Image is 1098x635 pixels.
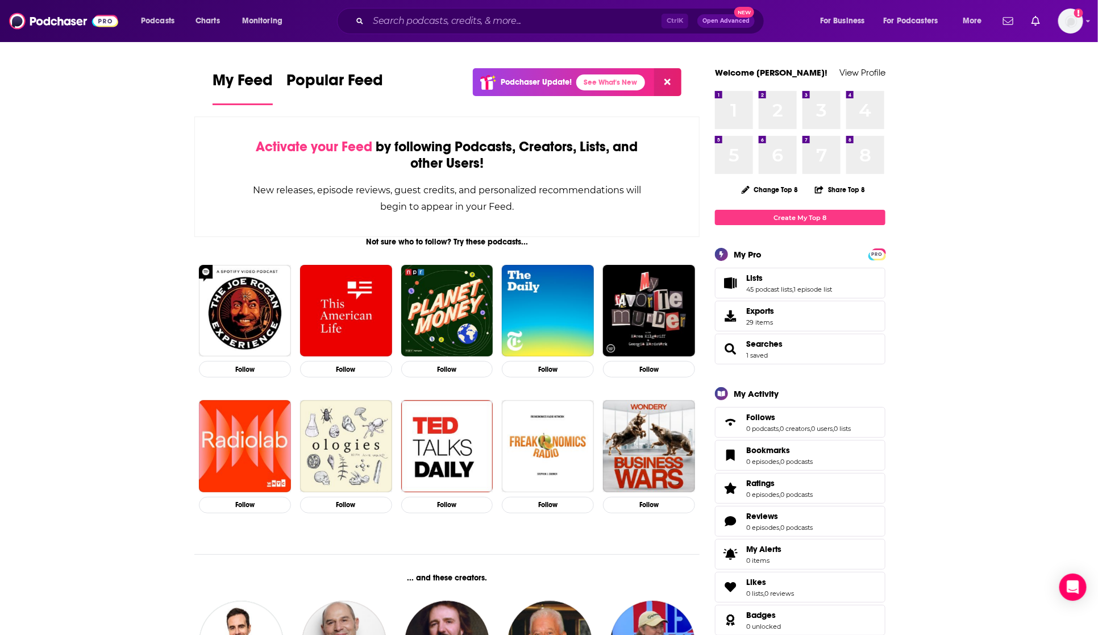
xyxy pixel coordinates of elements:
[662,14,688,28] span: Ctrl K
[300,400,392,492] a: Ologies with Alie Ward
[746,491,779,499] a: 0 episodes
[213,70,273,97] span: My Feed
[1027,11,1045,31] a: Show notifications dropdown
[502,361,594,377] button: Follow
[715,407,885,438] span: Follows
[746,524,779,532] a: 0 episodes
[810,425,811,433] span: ,
[839,67,885,78] a: View Profile
[746,610,776,620] span: Badges
[1058,9,1083,34] button: Show profile menu
[401,361,493,377] button: Follow
[603,497,695,513] button: Follow
[719,414,742,430] a: Follows
[401,265,493,357] img: Planet Money
[734,388,779,399] div: My Activity
[746,478,775,488] span: Ratings
[746,511,813,521] a: Reviews
[955,12,996,30] button: open menu
[213,70,273,105] a: My Feed
[199,400,291,492] img: Radiolab
[196,13,220,29] span: Charts
[870,250,884,258] a: PRO
[502,265,594,357] a: The Daily
[9,10,118,32] img: Podchaser - Follow, Share and Rate Podcasts
[792,285,793,293] span: ,
[603,400,695,492] img: Business Wars
[715,572,885,603] span: Likes
[746,445,790,455] span: Bookmarks
[603,361,695,377] button: Follow
[576,74,645,90] a: See What's New
[715,440,885,471] span: Bookmarks
[252,182,642,215] div: New releases, episode reviews, guest credits, and personalized recommendations will begin to appe...
[779,524,780,532] span: ,
[735,182,805,197] button: Change Top 8
[719,612,742,628] a: Badges
[702,18,750,24] span: Open Advanced
[719,513,742,529] a: Reviews
[719,275,742,291] a: Lists
[746,273,763,283] span: Lists
[715,67,827,78] a: Welcome [PERSON_NAME]!
[780,524,813,532] a: 0 podcasts
[999,11,1018,31] a: Show notifications dropdown
[746,339,783,349] a: Searches
[746,478,813,488] a: Ratings
[719,480,742,496] a: Ratings
[763,590,764,597] span: ,
[603,265,695,357] img: My Favorite Murder with Karen Kilgariff and Georgia Hardstark
[746,285,792,293] a: 45 podcast lists
[746,351,768,359] a: 1 saved
[401,400,493,492] img: TED Talks Daily
[1058,9,1083,34] span: Logged in as ereardon
[746,622,781,630] a: 0 unlocked
[734,249,762,260] div: My Pro
[199,361,291,377] button: Follow
[884,13,938,29] span: For Podcasters
[963,13,982,29] span: More
[746,425,779,433] a: 0 podcasts
[368,12,662,30] input: Search podcasts, credits, & more...
[252,139,642,172] div: by following Podcasts, Creators, Lists, and other Users!
[715,268,885,298] span: Lists
[746,306,774,316] span: Exports
[715,539,885,570] a: My Alerts
[300,497,392,513] button: Follow
[133,12,189,30] button: open menu
[779,425,780,433] span: ,
[746,445,813,455] a: Bookmarks
[780,458,813,466] a: 0 podcasts
[199,497,291,513] button: Follow
[719,341,742,357] a: Searches
[194,573,700,583] div: ... and these creators.
[502,400,594,492] img: Freakonomics Radio
[1058,9,1083,34] img: User Profile
[256,138,372,155] span: Activate your Feed
[746,412,851,422] a: Follows
[746,544,781,554] span: My Alerts
[719,308,742,324] span: Exports
[188,12,227,30] a: Charts
[1059,574,1087,601] div: Open Intercom Messenger
[746,273,832,283] a: Lists
[300,265,392,357] img: This American Life
[780,491,813,499] a: 0 podcasts
[746,318,774,326] span: 29 items
[870,250,884,259] span: PRO
[1074,9,1083,18] svg: Add a profile image
[719,447,742,463] a: Bookmarks
[746,590,763,597] a: 0 lists
[501,77,572,87] p: Podchaser Update!
[734,7,755,18] span: New
[812,12,879,30] button: open menu
[715,301,885,331] a: Exports
[876,12,955,30] button: open menu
